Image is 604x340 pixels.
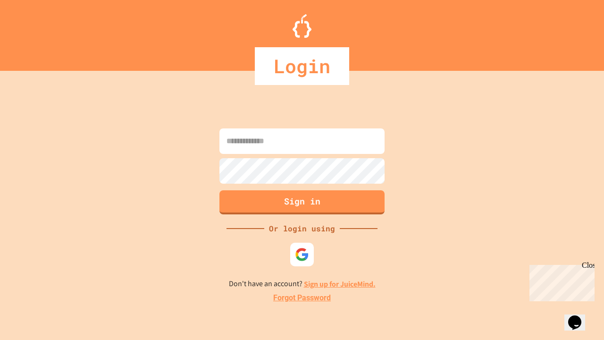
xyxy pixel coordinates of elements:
iframe: chat widget [526,261,595,301]
div: Chat with us now!Close [4,4,65,60]
iframe: chat widget [564,302,595,331]
a: Sign up for JuiceMind. [304,279,376,289]
div: Or login using [264,223,340,234]
div: Login [255,47,349,85]
img: Logo.svg [293,14,311,38]
img: google-icon.svg [295,247,309,262]
button: Sign in [219,190,385,214]
p: Don't have an account? [229,278,376,290]
a: Forgot Password [273,292,331,304]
